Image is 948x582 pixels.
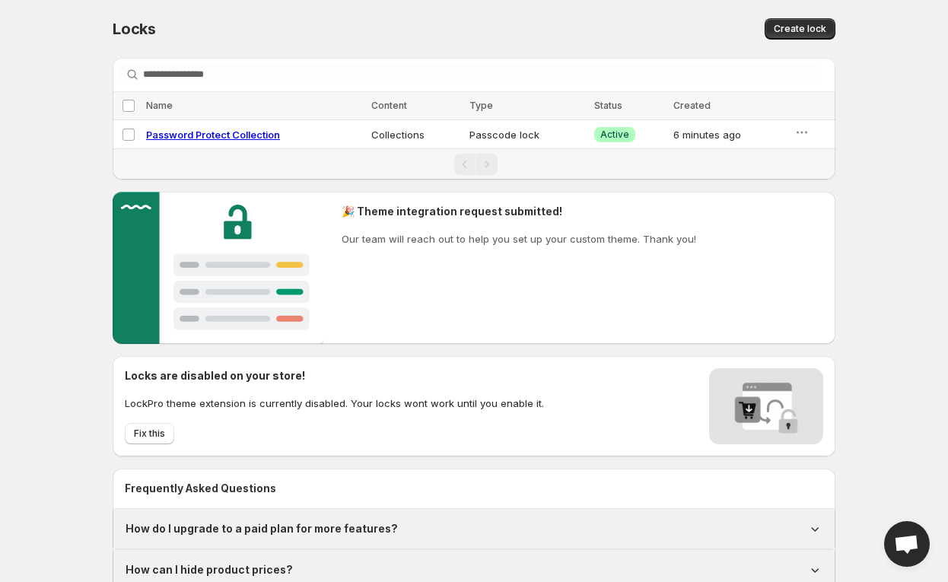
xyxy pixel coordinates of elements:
[342,204,696,219] h2: 🎉 Theme integration request submitted!
[371,100,407,111] span: Content
[594,100,622,111] span: Status
[765,18,835,40] button: Create lock
[113,20,156,38] span: Locks
[125,396,544,411] p: LockPro theme extension is currently disabled. Your locks wont work until you enable it.
[113,148,835,180] nav: Pagination
[342,231,696,246] p: Our team will reach out to help you set up your custom theme. Thank you!
[146,100,173,111] span: Name
[126,562,293,577] h1: How can I hide product prices?
[113,192,323,344] img: Customer support
[884,521,930,567] div: Open chat
[469,100,493,111] span: Type
[126,521,398,536] h1: How do I upgrade to a paid plan for more features?
[367,120,465,149] td: Collections
[600,129,629,141] span: Active
[669,120,790,149] td: 6 minutes ago
[673,100,711,111] span: Created
[125,481,823,496] h2: Frequently Asked Questions
[146,129,280,141] a: Password Protect Collection
[125,368,544,383] h2: Locks are disabled on your store!
[134,428,165,440] span: Fix this
[465,120,590,149] td: Passcode lock
[774,23,826,35] span: Create lock
[709,368,823,444] img: Locks disabled
[125,423,174,444] button: Fix this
